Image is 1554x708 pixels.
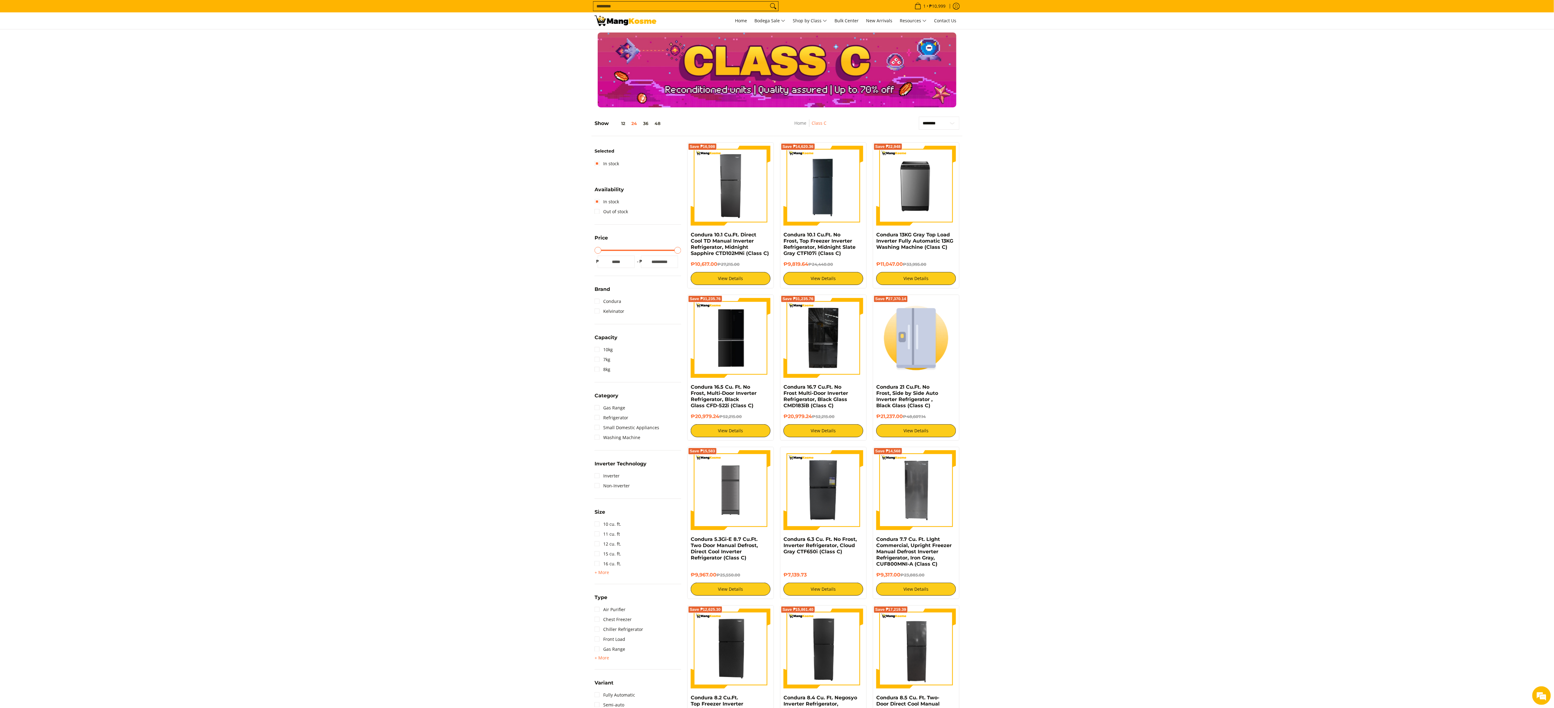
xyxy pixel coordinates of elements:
[595,680,613,685] span: Variant
[691,451,771,530] img: Condura 5.3Gi-E 8.7 Cu.Ft. Two Door Manual Defrost, Direct Cool Inverter Refrigerator (Class C)
[595,197,619,207] a: In stock
[595,306,624,316] a: Kelvinator
[691,384,757,408] a: Condura 16.5 Cu. Ft. No Frost, Multi-Door Inverter Refrigerator, Black Glass CFD-522i (Class C)
[876,583,956,596] a: View Details
[812,120,827,126] a: Class C
[934,18,956,24] span: Contact Us
[783,450,863,530] img: Condura 6.3 Cu. Ft. No Frost, Inverter Refrigerator, Cloud Gray CTF650i (Class C)
[32,35,104,43] div: Chat with us now
[595,510,605,515] span: Size
[595,365,610,374] a: 8kg
[595,235,608,245] summary: Open
[595,654,609,662] span: Open
[897,12,930,29] a: Resources
[783,145,813,149] span: Save ₱14,620.36
[875,145,901,149] span: Save ₱22,948
[595,120,664,127] h5: Show
[651,121,664,126] button: 48
[595,335,617,345] summary: Open
[595,235,608,240] span: Price
[831,12,862,29] a: Bulk Center
[595,539,621,549] a: 12 cu. ft.
[595,413,628,423] a: Refrigerator
[808,262,833,267] del: ₱24,440.00
[595,393,618,403] summary: Open
[595,549,621,559] a: 15 cu. ft.
[719,414,742,419] del: ₱52,215.00
[691,299,771,377] img: Condura 16.5 Cu. Ft. No Frost, Multi-Door Inverter Refrigerator, Black Glass CFD-522i (Class C)
[783,413,863,420] h6: ₱20,979.24
[903,414,926,419] del: ₱48,607.14
[691,583,771,596] a: View Details
[835,18,859,24] span: Bulk Center
[595,655,609,660] span: + More
[790,12,830,29] a: Shop by Class
[863,12,895,29] a: New Arrivals
[595,187,624,197] summary: Open
[691,261,771,267] h6: ₱10,617.00
[595,680,613,690] summary: Open
[690,297,721,301] span: Save ₱31,235.76
[783,297,813,301] span: Save ₱31,235.76
[595,481,630,491] a: Non-Inverter
[795,120,807,126] a: Home
[735,18,747,24] span: Home
[638,258,644,265] span: ₱
[101,3,116,18] div: Minimize live chat window
[595,287,610,292] span: Brand
[595,690,635,700] a: Fully Automatic
[758,119,863,133] nav: Breadcrumbs
[595,433,640,442] a: Washing Machine
[595,15,656,26] img: Class C Home &amp; Business Appliances: Up to 70% Off l Mang Kosme
[783,384,848,408] a: Condura 16.7 Cu.Ft. No Frost Multi-Door Inverter Refrigerator, Black Glass CMD183iB (Class C)
[691,572,771,578] h6: ₱9,967.00
[783,572,863,578] h6: ₱7,139.73
[783,272,863,285] a: View Details
[876,536,952,567] a: Condura 7.7 Cu. Ft. LIght Commercial, Upright Freezer Manual Defrost Inverter Refrigerator, Iron ...
[812,414,835,419] del: ₱52,215.00
[595,461,647,471] summary: Open
[595,634,625,644] a: Front Load
[783,536,857,555] a: Condura 6.3 Cu. Ft. No Frost, Inverter Refrigerator, Cloud Gray CTF650i (Class C)
[595,296,621,306] a: Condura
[900,572,924,577] del: ₱23,885.00
[595,335,617,340] span: Capacity
[691,536,758,561] a: Condura 5.3Gi-E 8.7 Cu.Ft. Two Door Manual Defrost, Direct Cool Inverter Refrigerator (Class C)
[903,262,926,267] del: ₱33,995.00
[595,471,620,481] a: Inverter
[690,449,715,453] span: Save ₱15,583
[609,121,628,126] button: 12
[3,169,118,191] textarea: Type your message and hit 'Enter'
[595,207,628,217] a: Out of stock
[595,345,613,355] a: 10kg
[595,159,619,169] a: In stock
[866,18,892,24] span: New Arrivals
[876,298,956,378] img: Condura 21 Cu.Ft. No Frost, Side by Side Auto Inverter Refrigerator , Black Glass (Class C)
[663,12,959,29] nav: Main Menu
[768,2,778,11] button: Search
[691,413,771,420] h6: ₱20,979.24
[783,609,863,689] img: Condura 8.4 Cu. Ft. Negosyo Inverter Refrigerator, Midnight Sapphire CTD85MNI (Class C)
[595,287,610,296] summary: Open
[595,529,620,539] a: 11 cu. ft
[595,423,659,433] a: Small Domestic Appliances
[717,262,740,267] del: ₱27,215.00
[595,355,610,365] a: 7kg
[876,261,956,267] h6: ₱11,047.00
[783,232,856,256] a: Condura 10.1 Cu.Ft. No Frost, Top Freezer Inverter Refrigerator, Midnight Slate Gray CTF107i (Cla...
[793,17,827,25] span: Shop by Class
[595,644,625,654] a: Gas Range
[595,570,609,575] span: + More
[595,258,601,265] span: ₱
[875,449,901,453] span: Save ₱14,568
[595,461,647,466] span: Inverter Technology
[876,609,956,689] img: Condura 8.5 Cu. Ft. Two-Door Direct Cool Manual Defrost Inverter Refrigerator, CTD800MNI-A (Class C)
[922,4,927,8] span: 1
[876,272,956,285] a: View Details
[691,146,771,226] img: Condura 10.1 Cu.Ft. Direct Cool TD Manual Inverter Refrigerator, Midnight Sapphire CTD102MNi (Cla...
[628,121,640,126] button: 24
[876,384,938,408] a: Condura 21 Cu.Ft. No Frost, Side by Side Auto Inverter Refrigerator , Black Glass (Class C)
[875,608,906,611] span: Save ₱17,219.39
[595,559,621,569] a: 16 cu. ft.
[595,187,624,192] span: Availability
